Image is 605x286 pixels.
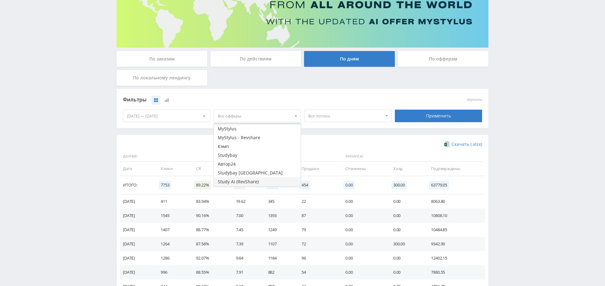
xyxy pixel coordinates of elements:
td: 10484.85 [425,223,485,237]
td: 72 [295,237,339,251]
td: 10808.10 [425,209,485,223]
td: 300.00 [387,237,425,251]
span: 89.22% [194,181,211,189]
button: сбросить [467,98,482,102]
td: 0.00 [339,223,387,237]
td: Отменены [339,162,387,176]
div: По заказам [117,51,207,67]
td: 1249 [262,223,295,237]
td: 90.16% [190,209,229,223]
button: MyStylus [214,124,301,133]
td: 0.00 [387,209,425,223]
td: 0.00 [387,251,425,265]
button: MyStylus - Revshare [214,133,301,142]
td: 88.77% [190,223,229,237]
span: Скачать (.xlsx) [452,142,482,147]
span: 63779.05 [429,181,449,189]
td: 411 [154,194,190,209]
td: 7.39 [230,237,262,251]
div: По действиям [210,51,301,67]
td: Холд [387,162,425,176]
div: По дням [304,51,395,67]
td: 9342.90 [425,237,485,251]
td: 83.94% [190,194,229,209]
td: 1407 [154,223,190,237]
button: Studybay [214,151,301,160]
div: По локальному лендингу [117,70,207,86]
td: [DATE] [120,194,154,209]
td: 8063.80 [425,194,485,209]
div: Применить [395,110,482,122]
td: [DATE] [120,237,154,251]
td: [DATE] [120,265,154,279]
div: Фильтры [123,95,392,105]
td: 7880.55 [425,265,485,279]
td: [DATE] [120,209,154,223]
td: Итого: [120,176,154,194]
td: 19.62 [230,194,262,209]
td: 7.91 [230,265,262,279]
td: 7.45 [230,223,262,237]
td: 7.00 [230,209,262,223]
td: 1286 [154,251,190,265]
td: 1264 [154,237,190,251]
span: Все офферы [218,110,291,122]
td: Подтверждены [425,162,485,176]
td: 996 [154,265,190,279]
button: Study AI (RevShare) [214,177,301,186]
td: 22 [295,194,339,209]
td: Дата [120,162,154,176]
td: 345 [262,194,295,209]
td: 0.00 [339,194,387,209]
span: Все потоки [308,110,382,122]
td: 88.55% [190,265,229,279]
td: 96 [295,251,339,265]
td: [DATE] [120,223,154,237]
span: 0.00 [343,181,354,189]
td: 0.00 [339,265,387,279]
td: 0.00 [387,194,425,209]
button: Автор24 [214,160,301,169]
td: 87.58% [190,237,229,251]
td: 0.00 [387,223,425,237]
td: 0.00 [387,265,425,279]
td: Клики [154,162,190,176]
div: [DATE] — [DATE] [123,110,210,122]
td: 92.07% [190,251,229,265]
span: Данные: [120,151,260,162]
span: Финансы: [341,151,484,162]
td: 0.00 [339,209,387,223]
td: 0.00 [339,251,387,265]
td: 79 [295,223,339,237]
td: 1107 [262,237,295,251]
td: 87 [295,209,339,223]
span: 454 [300,181,310,189]
td: 1393 [262,209,295,223]
a: Скачать (.xlsx) [444,141,482,147]
td: 54 [295,265,339,279]
td: 12402.15 [425,251,485,265]
td: CR [190,162,229,176]
td: 882 [262,265,295,279]
td: [DATE] [120,251,154,265]
button: Кэмп [214,142,301,151]
button: Studybay [GEOGRAPHIC_DATA] [214,169,301,177]
td: Продажи [295,162,339,176]
td: 0.00 [339,237,387,251]
span: 300.00 [391,181,407,189]
img: xlsx [444,141,450,147]
span: 7753 [159,181,171,189]
div: По офферам [398,51,489,67]
td: 1184 [262,251,295,265]
td: 1545 [154,209,190,223]
td: 9.64 [230,251,262,265]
